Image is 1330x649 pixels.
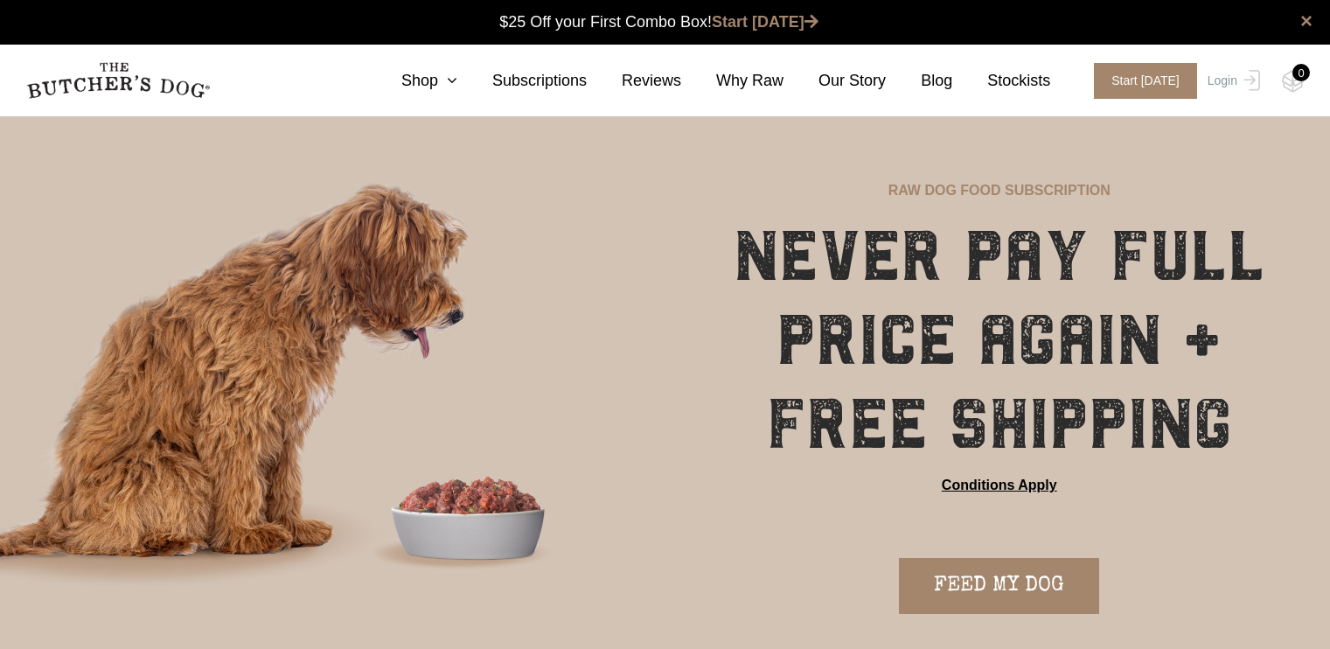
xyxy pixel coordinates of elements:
a: FEED MY DOG [899,558,1099,614]
h1: NEVER PAY FULL PRICE AGAIN + FREE SHIPPING [713,214,1287,466]
a: Why Raw [681,69,783,93]
a: close [1300,10,1313,31]
span: Start [DATE] [1094,63,1197,99]
a: Blog [886,69,952,93]
a: Shop [366,69,457,93]
a: Subscriptions [457,69,587,93]
p: RAW DOG FOOD SUBSCRIPTION [888,180,1111,201]
a: Conditions Apply [942,475,1057,496]
img: TBD_Cart-Empty.png [1282,70,1304,93]
a: Our Story [783,69,886,93]
a: Start [DATE] [1076,63,1203,99]
a: Start [DATE] [712,13,818,31]
a: Login [1203,63,1260,99]
a: Reviews [587,69,681,93]
a: Stockists [952,69,1050,93]
div: 0 [1292,64,1310,81]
